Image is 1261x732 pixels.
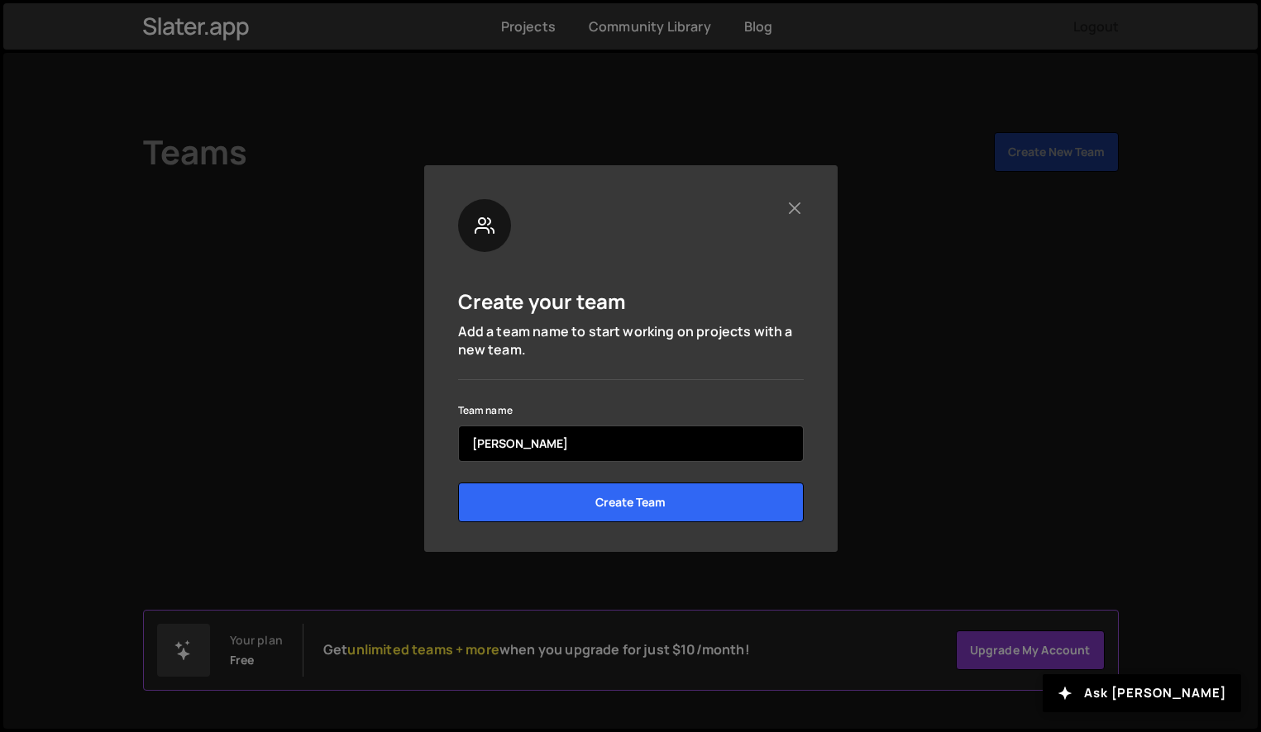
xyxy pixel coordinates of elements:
label: Team name [458,402,513,419]
button: Ask [PERSON_NAME] [1043,674,1241,712]
input: Create Team [458,482,804,522]
button: Close [786,199,804,216]
p: Add a team name to start working on projects with a new team. [458,322,804,359]
h5: Create your team [458,288,627,314]
input: name [458,425,804,462]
